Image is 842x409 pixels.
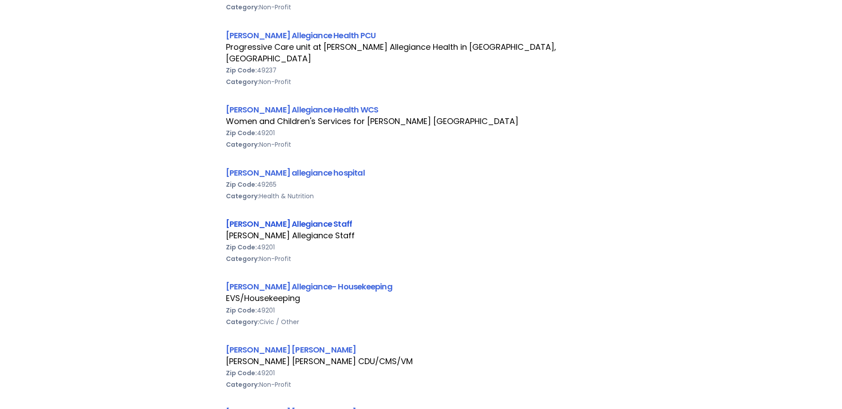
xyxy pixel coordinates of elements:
b: Zip Code: [226,66,257,75]
div: Health & Nutrition [226,190,617,202]
a: [PERSON_NAME] [PERSON_NAME] [226,344,356,355]
div: [PERSON_NAME] allegiance hospital [226,167,617,179]
div: Progressive Care unit at [PERSON_NAME] Allegiance Health in [GEOGRAPHIC_DATA], [GEOGRAPHIC_DATA] [226,41,617,64]
b: Zip Code: [226,128,257,137]
b: Category: [226,77,259,86]
div: Women and Children's Services for [PERSON_NAME] [GEOGRAPHIC_DATA] [226,116,617,127]
a: [PERSON_NAME] Allegiance Staff [226,218,352,229]
div: Non-Profit [226,1,617,13]
a: [PERSON_NAME] Allegiance Health WCS [226,104,379,115]
div: EVS/Housekeeping [226,293,617,304]
b: Zip Code: [226,369,257,377]
div: Non-Profit [226,139,617,150]
a: [PERSON_NAME] Allegiance- Housekeeping [226,281,392,292]
div: Non-Profit [226,253,617,265]
b: Category: [226,192,259,200]
b: Zip Code: [226,180,257,189]
div: [PERSON_NAME] Allegiance Staff [226,230,617,241]
div: [PERSON_NAME] Allegiance- Housekeeping [226,281,617,293]
b: Category: [226,380,259,389]
div: [PERSON_NAME] [PERSON_NAME] [226,344,617,356]
div: Civic / Other [226,316,617,328]
div: 49201 [226,305,617,316]
div: [PERSON_NAME] Allegiance Health WCS [226,104,617,116]
b: Zip Code: [226,243,257,252]
b: Category: [226,254,259,263]
div: 49237 [226,64,617,76]
a: [PERSON_NAME] Allegiance Health PCU [226,30,376,41]
b: Category: [226,3,259,12]
a: [PERSON_NAME] allegiance hospital [226,167,365,178]
div: [PERSON_NAME] [PERSON_NAME] CDU/CMS/VM [226,356,617,367]
b: Category: [226,317,259,326]
div: [PERSON_NAME] Allegiance Health PCU [226,29,617,41]
div: 49265 [226,179,617,190]
div: 49201 [226,367,617,379]
div: 49201 [226,127,617,139]
div: Non-Profit [226,76,617,88]
div: 49201 [226,241,617,253]
b: Zip Code: [226,306,257,315]
div: Non-Profit [226,379,617,390]
b: Category: [226,140,259,149]
div: [PERSON_NAME] Allegiance Staff [226,218,617,230]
